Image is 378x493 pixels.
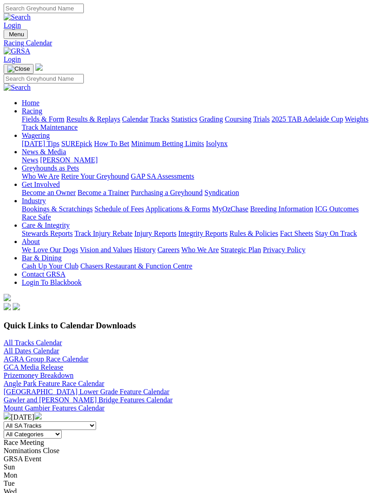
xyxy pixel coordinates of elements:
[22,99,39,107] a: Home
[171,115,198,123] a: Statistics
[4,439,374,447] div: Race Meeting
[263,246,305,254] a: Privacy Policy
[22,172,59,180] a: Who We Are
[22,148,66,156] a: News & Media
[204,189,239,196] a: Syndication
[4,347,59,355] a: All Dates Calendar
[22,213,51,221] a: Race Safe
[206,140,228,147] a: Isolynx
[199,115,223,123] a: Grading
[22,262,78,270] a: Cash Up Your Club
[4,463,374,471] div: Sun
[315,229,357,237] a: Stay On Track
[4,303,11,310] img: facebook.svg
[4,412,11,420] img: chevron-left-pager-white.svg
[80,262,192,270] a: Chasers Restaurant & Function Centre
[145,205,210,213] a: Applications & Forms
[4,21,21,29] a: Login
[315,205,359,213] a: ICG Outcomes
[22,107,42,115] a: Racing
[40,156,97,164] a: [PERSON_NAME]
[22,156,38,164] a: News
[131,172,194,180] a: GAP SA Assessments
[22,205,92,213] a: Bookings & Scratchings
[66,115,120,123] a: Results & Replays
[61,140,92,147] a: SUREpick
[229,229,278,237] a: Rules & Policies
[9,31,24,38] span: Menu
[22,140,59,147] a: [DATE] Tips
[4,404,105,412] a: Mount Gambier Features Calendar
[4,13,31,21] img: Search
[134,229,176,237] a: Injury Reports
[94,140,130,147] a: How To Bet
[253,115,270,123] a: Trials
[271,115,343,123] a: 2025 TAB Adelaide Cup
[22,229,374,238] div: Care & Integrity
[4,471,374,479] div: Mon
[22,197,46,205] a: Industry
[4,412,374,421] div: [DATE]
[4,371,73,379] a: Prizemoney Breakdown
[212,205,248,213] a: MyOzChase
[7,65,30,73] img: Close
[22,115,64,123] a: Fields & Form
[22,156,374,164] div: News & Media
[22,132,50,139] a: Wagering
[4,294,11,301] img: logo-grsa-white.png
[280,229,313,237] a: Fact Sheets
[13,303,20,310] img: twitter.svg
[4,83,31,92] img: Search
[22,238,40,245] a: About
[131,140,204,147] a: Minimum Betting Limits
[4,39,374,47] div: Racing Calendar
[22,123,78,131] a: Track Maintenance
[22,262,374,270] div: Bar & Dining
[22,246,78,254] a: We Love Our Dogs
[35,63,43,71] img: logo-grsa-white.png
[74,229,132,237] a: Track Injury Rebate
[131,189,203,196] a: Purchasing a Greyhound
[225,115,252,123] a: Coursing
[22,172,374,181] div: Greyhounds as Pets
[61,172,129,180] a: Retire Your Greyhound
[22,189,374,197] div: Get Involved
[22,229,73,237] a: Stewards Reports
[345,115,368,123] a: Weights
[178,229,228,237] a: Integrity Reports
[4,47,30,55] img: GRSA
[250,205,313,213] a: Breeding Information
[4,355,88,363] a: AGRA Group Race Calendar
[22,189,76,196] a: Become an Owner
[22,181,60,188] a: Get Involved
[150,115,170,123] a: Tracks
[94,205,144,213] a: Schedule of Fees
[4,455,374,463] div: GRSA Event
[221,246,261,254] a: Strategic Plan
[157,246,179,254] a: Careers
[4,74,84,83] input: Search
[22,140,374,148] div: Wagering
[4,4,84,13] input: Search
[80,246,132,254] a: Vision and Values
[4,447,374,455] div: Nominations Close
[22,115,374,132] div: Racing
[4,479,374,488] div: Tue
[22,205,374,221] div: Industry
[4,380,104,387] a: Angle Park Feature Race Calendar
[4,388,170,395] a: [GEOGRAPHIC_DATA] Lower Grade Feature Calendar
[22,278,82,286] a: Login To Blackbook
[4,363,63,371] a: GCA Media Release
[4,55,21,63] a: Login
[122,115,148,123] a: Calendar
[4,396,173,404] a: Gawler and [PERSON_NAME] Bridge Features Calendar
[4,29,28,39] button: Toggle navigation
[22,246,374,254] div: About
[4,339,62,347] a: All Tracks Calendar
[4,321,374,331] h3: Quick Links to Calendar Downloads
[181,246,219,254] a: Who We Are
[22,270,65,278] a: Contact GRSA
[22,164,79,172] a: Greyhounds as Pets
[22,254,62,262] a: Bar & Dining
[134,246,155,254] a: History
